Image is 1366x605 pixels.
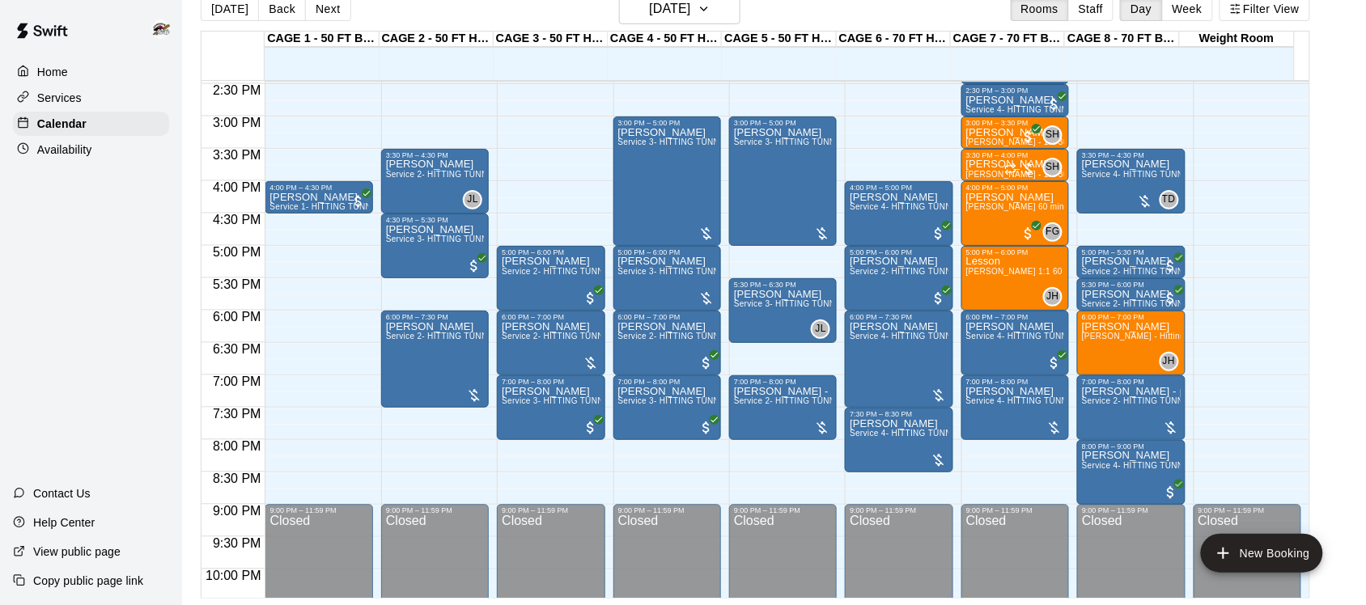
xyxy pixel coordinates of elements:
div: 3:30 PM – 4:30 PM [1082,151,1180,159]
span: All customers have paid [1046,355,1063,371]
div: 7:00 PM – 8:00 PM [502,378,600,386]
span: 8:30 PM [209,472,265,486]
div: 5:00 PM – 5:30 PM [1082,248,1180,256]
a: Home [13,60,169,84]
img: Jason Pridie [151,19,171,39]
div: 6:00 PM – 7:00 PM [502,313,600,321]
div: 7:00 PM – 8:00 PM [618,378,716,386]
div: Josh Lusby [463,190,482,209]
span: Service 3- HITTING TUNNEL RENTAL - 50ft Softball [386,235,588,243]
div: 6:00 PM – 7:30 PM: Service 4- HITTING TUNNEL RENTAL - 70ft Baseball [845,311,952,408]
div: 6:00 PM – 7:00 PM [618,313,716,321]
div: 3:30 PM – 4:00 PM: Scott Hairston - 1:1 30 min Baseball Hitting instruction [961,149,1069,181]
span: All customers have paid [698,355,715,371]
span: All customers have paid [583,290,599,307]
div: 7:00 PM – 8:00 PM [1082,378,1180,386]
span: JL [816,321,826,337]
div: 7:00 PM – 8:00 PM [966,378,1064,386]
span: All customers have paid [931,290,947,307]
span: JH [1046,289,1058,305]
span: 4:00 PM [209,181,265,195]
div: 5:30 PM – 6:00 PM: Antonio Rodriguez [1077,278,1185,311]
div: Jason Pridie [148,13,182,45]
span: Service 4- HITTING TUNNEL RENTAL - 70ft Baseball [850,429,1055,438]
div: 7:30 PM – 8:30 PM: Service 4- HITTING TUNNEL RENTAL - 70ft Baseball [845,408,952,472]
span: 5:30 PM [209,278,265,292]
span: Service 4- HITTING TUNNEL RENTAL - 70ft Baseball [1082,170,1288,179]
div: 5:30 PM – 6:00 PM [1082,281,1180,289]
span: Tyler Driver [1166,190,1179,209]
div: 4:00 PM – 5:00 PM [850,184,948,192]
span: Service 2- HITTING TUNNEL RENTAL - 50ft Baseball [734,396,940,405]
div: 9:00 PM – 11:59 PM [269,507,367,515]
span: Recurring event [1004,163,1017,176]
span: [PERSON_NAME] - 1:1 30 min Baseball Hitting instruction [966,137,1190,146]
p: Help Center [33,514,95,531]
div: Calendar [13,112,169,136]
div: 7:00 PM – 8:00 PM: Tatum Donofrio [497,375,605,440]
div: CAGE 6 - 70 FT HIT TRAX [837,32,951,47]
div: 6:00 PM – 7:00 PM: Marshall [1077,311,1185,375]
div: 4:00 PM – 5:00 PM: Brian Carbis [845,181,952,246]
span: JL [468,192,478,208]
div: 7:00 PM – 8:00 PM: Calvert - paladin baseball 12u [1077,375,1185,440]
span: Service 4- HITTING TUNNEL RENTAL - 70ft Baseball [850,332,1055,341]
div: 9:00 PM – 11:59 PM [850,507,948,515]
div: CAGE 2 - 50 FT HYBRID BB/SB [380,32,494,47]
span: FG [1046,224,1059,240]
div: 9:00 PM – 11:59 PM [1198,507,1296,515]
p: Calendar [37,116,87,132]
span: Service 3- HITTING TUNNEL RENTAL - 50ft Softball [618,396,820,405]
div: 5:00 PM – 5:30 PM: Antonio Rodriguez [1077,246,1185,278]
div: Scott Hairston [1043,158,1063,177]
div: 7:00 PM – 8:00 PM: Tatum Donofrio [613,375,721,440]
span: Service 4- HITTING TUNNEL RENTAL - 70ft Baseball [966,105,1172,114]
span: 10:00 PM [202,569,265,583]
div: 9:00 PM – 11:59 PM [734,507,832,515]
span: Service 2- HITTING TUNNEL RENTAL - 50ft Baseball [502,332,707,341]
div: Availability [13,137,169,162]
div: CAGE 7 - 70 FT BB (w/ pitching mound) [951,32,1065,47]
p: Home [37,64,68,80]
span: Scott Hairston [1050,125,1063,145]
span: All customers have paid [466,258,482,274]
span: Josh Lusby [469,190,482,209]
div: 4:00 PM – 5:00 PM: Jaxton Brown [961,181,1069,246]
div: 5:30 PM – 6:30 PM [734,281,832,289]
div: 5:00 PM – 6:00 PM: Service 2- HITTING TUNNEL RENTAL - 50ft Baseball [845,246,952,311]
div: 5:00 PM – 6:00 PM: David Logan [497,246,605,311]
span: All customers have paid [583,420,599,436]
div: 4:00 PM – 4:30 PM: Donna Mason [265,181,372,214]
span: Service 4- HITTING TUNNEL RENTAL - 70ft Baseball [1082,461,1288,470]
div: 5:00 PM – 6:00 PM: Service 3- HITTING TUNNEL RENTAL - 50ft Softball [613,246,721,311]
div: 5:00 PM – 6:00 PM [618,248,716,256]
span: 6:00 PM [209,311,265,324]
div: 3:30 PM – 4:30 PM: Service 4- HITTING TUNNEL RENTAL - 70ft Baseball [1077,149,1185,214]
span: 5:00 PM [209,246,265,260]
span: All customers have paid [698,420,715,436]
div: 4:00 PM – 5:00 PM [966,184,1064,192]
span: Service 1- HITTING TUNNEL RENTAL - 50ft Baseball w/ Auto/Manual Feeder [269,202,566,211]
p: Contact Us [33,485,91,501]
span: 7:00 PM [209,375,265,389]
p: Services [37,90,82,106]
div: 2:30 PM – 3:00 PM [966,87,1064,95]
div: 7:00 PM – 8:00 PM: Calvert - paladin baseball 12u [729,375,837,440]
div: 3:30 PM – 4:30 PM [386,151,484,159]
div: 6:00 PM – 7:00 PM [1082,313,1180,321]
span: Service 4- HITTING TUNNEL RENTAL - 70ft Baseball [966,396,1172,405]
div: Weight Room [1180,32,1294,47]
div: CAGE 5 - 50 FT HYBRID SB/BB [722,32,836,47]
span: SH [1046,127,1059,143]
div: 7:00 PM – 8:00 PM [734,378,832,386]
span: Service 3- HITTING TUNNEL RENTAL - 50ft Softball [618,267,820,276]
div: 8:00 PM – 9:00 PM [1082,442,1180,451]
a: Services [13,86,169,110]
span: All customers have paid [1163,258,1179,274]
div: 9:00 PM – 11:59 PM [618,507,716,515]
div: 3:00 PM – 5:00 PM [734,119,832,127]
div: Frankie Gulko [1043,222,1063,242]
span: Service 2- HITTING TUNNEL RENTAL - 50ft Baseball [386,332,592,341]
div: 3:00 PM – 3:30 PM [966,119,1064,127]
